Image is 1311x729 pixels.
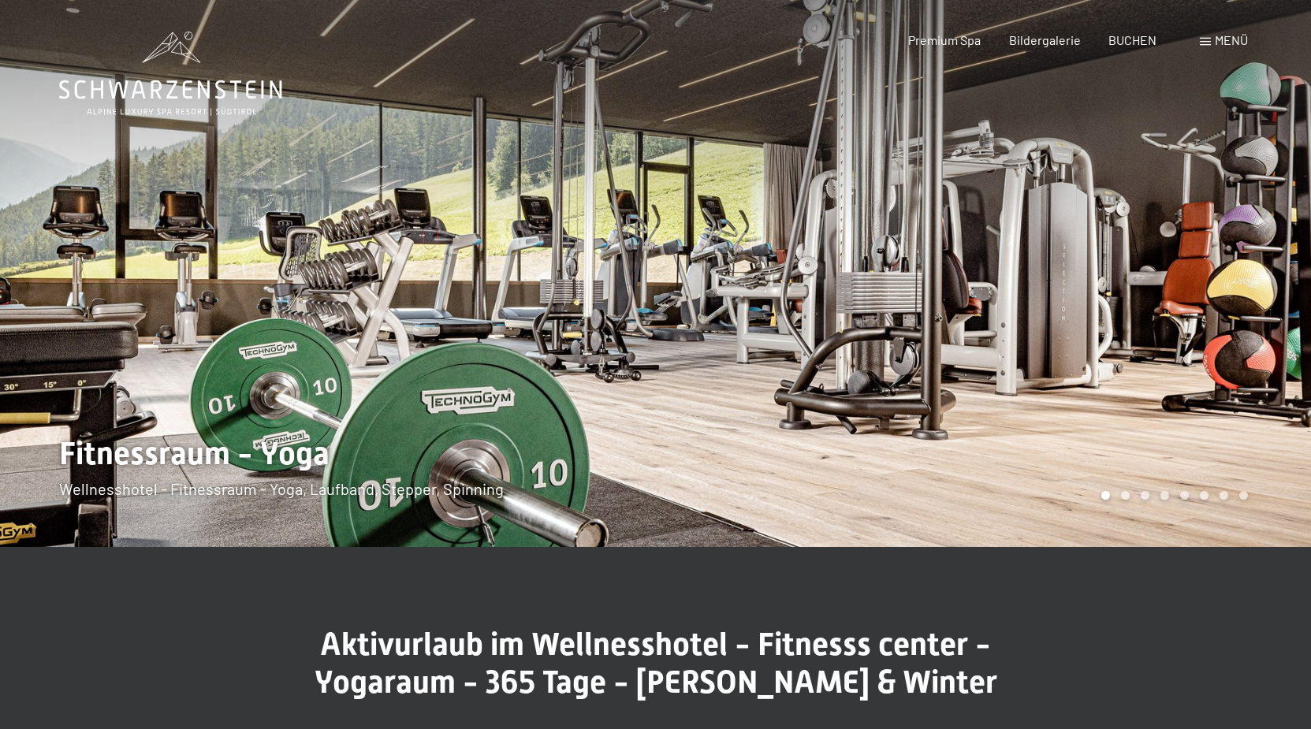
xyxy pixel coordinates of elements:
div: Carousel Page 6 [1200,491,1209,500]
a: Premium Spa [908,32,981,47]
div: Carousel Page 1 (Current Slide) [1101,491,1110,500]
span: Menü [1215,32,1248,47]
div: Carousel Page 2 [1121,491,1130,500]
a: Bildergalerie [1009,32,1081,47]
div: Carousel Page 8 [1239,491,1248,500]
div: Carousel Page 7 [1220,491,1228,500]
div: Carousel Pagination [1096,491,1248,500]
div: Carousel Page 4 [1160,491,1169,500]
a: BUCHEN [1108,32,1156,47]
span: Aktivurlaub im Wellnesshotel - Fitnesss center - Yogaraum - 365 Tage - [PERSON_NAME] & Winter [315,626,997,701]
div: Carousel Page 5 [1180,491,1189,500]
div: Carousel Page 3 [1141,491,1149,500]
